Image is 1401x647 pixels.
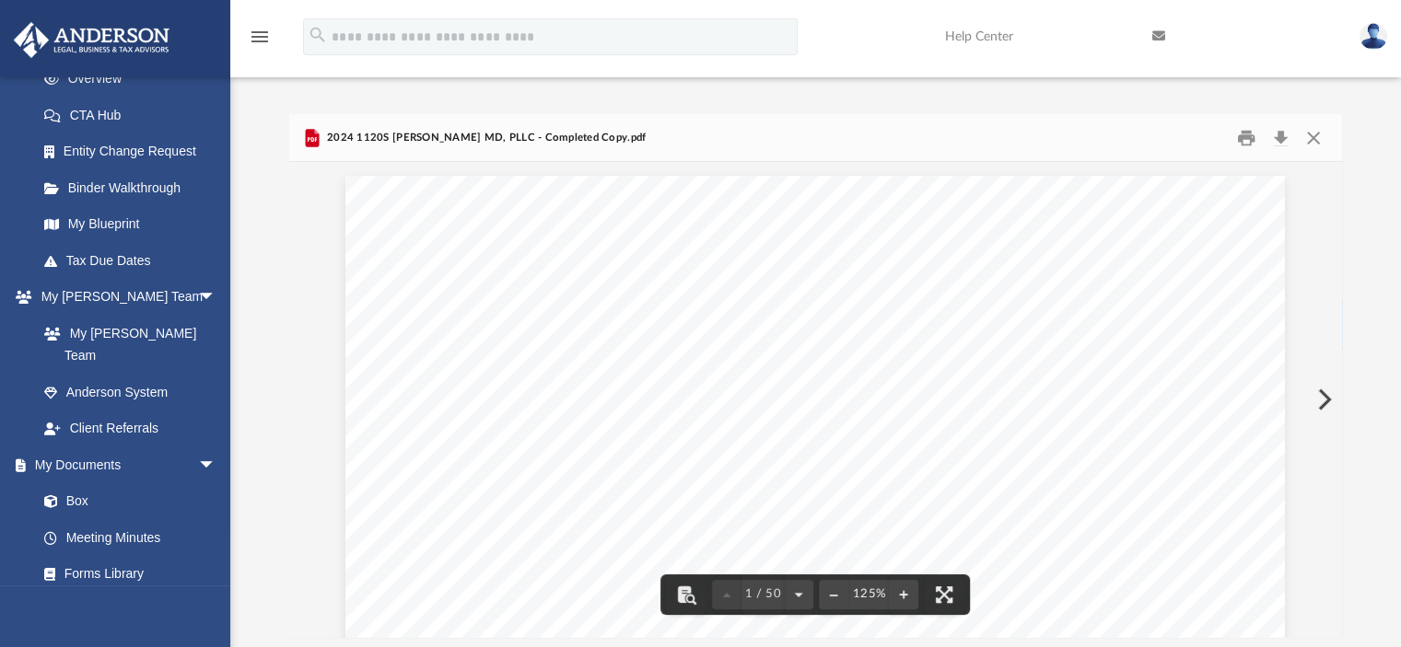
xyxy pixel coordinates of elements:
div: File preview [289,162,1343,637]
a: My Blueprint [26,206,235,243]
span: 2024 1120S [PERSON_NAME] MD, PLLC - Completed Copy.pdf [323,130,647,146]
a: My Documentsarrow_drop_down [13,446,235,483]
button: 1 / 50 [742,574,785,615]
span: BUSINESS [652,308,739,323]
a: Entity Change Request [26,133,244,170]
i: search [308,25,328,45]
img: User Pic [1360,23,1387,50]
span: 1 / 50 [742,588,785,600]
span: LLC [826,308,858,323]
a: Client Referrals [26,410,235,447]
a: Overview [26,61,244,98]
button: Zoom in [889,574,918,615]
a: Anderson System [26,374,235,410]
a: Forms Library [26,556,226,593]
span: arrow_drop_down [198,446,235,484]
button: Next File [1302,374,1343,425]
span: VEGAS, [522,345,588,360]
span: GROUP, [750,308,815,323]
span: [PERSON_NAME] [533,327,659,341]
span: 89121 [631,345,685,360]
span: 3225 [479,327,522,341]
button: Print [1228,123,1265,152]
span: arrow_drop_down [198,279,235,317]
button: Close [1297,123,1330,152]
a: My [PERSON_NAME] Teamarrow_drop_down [13,279,235,316]
i: menu [249,26,271,48]
a: menu [249,35,271,48]
button: Download [1265,123,1298,152]
button: Toggle findbar [667,574,707,615]
button: Zoom out [819,574,848,615]
span: GLOBAL [577,308,642,323]
button: Enter fullscreen [924,574,964,615]
span: LAS [479,345,511,360]
a: My [PERSON_NAME] Team [26,315,226,374]
a: Binder Walkthrough [26,169,244,206]
a: CTA Hub [26,97,244,133]
span: [PERSON_NAME] [479,308,605,323]
span: NV [598,345,620,360]
span: DRIVE [609,327,663,341]
img: Anderson Advisors Platinum Portal [8,22,175,58]
button: Next page [784,574,813,615]
div: Preview [289,114,1343,638]
a: Tax Due Dates [26,242,244,279]
a: Box [26,483,226,520]
div: Current zoom level [848,588,889,600]
a: Meeting Minutes [26,519,235,556]
div: Document Viewer [289,162,1343,637]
